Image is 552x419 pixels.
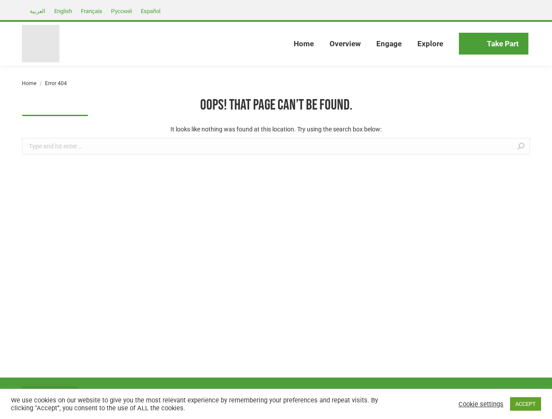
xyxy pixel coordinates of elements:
a: ACCEPT [510,397,541,411]
span: Error 404 [45,80,67,86]
input: Type and hit enter … [22,138,530,155]
div: We use cookies on our website to give you the most relevant experience by remembering your prefer... [11,396,382,412]
span: العربية [30,8,45,14]
span: Русский [111,8,132,14]
a: Français [438,386,469,397]
span: Engage [376,39,402,48]
h1: Oops! That page can’t be found. [22,96,530,116]
img: Food Systems Summit Dialogues [22,25,59,62]
a: العربية [25,6,50,16]
a: Français [76,6,107,16]
a: Русский [107,6,136,16]
a: Home [22,80,36,86]
a: English [412,386,438,397]
span: Explore [417,39,443,48]
span: English [54,8,72,14]
span: Home [294,39,314,48]
a: Русский [469,386,498,397]
span: Français [81,8,102,14]
a: Español [136,6,165,16]
span: Take Part [487,39,519,48]
a: العربية [387,386,412,397]
span: Overview [330,39,361,48]
a: English [50,6,76,16]
a: Español [498,386,527,397]
img: Food Systems Summit Dialogues [22,386,78,411]
a: Cookie settings [458,400,503,408]
span: Español [141,8,160,14]
p: It looks like nothing was found at this location. Try using the search box below: [22,125,530,134]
